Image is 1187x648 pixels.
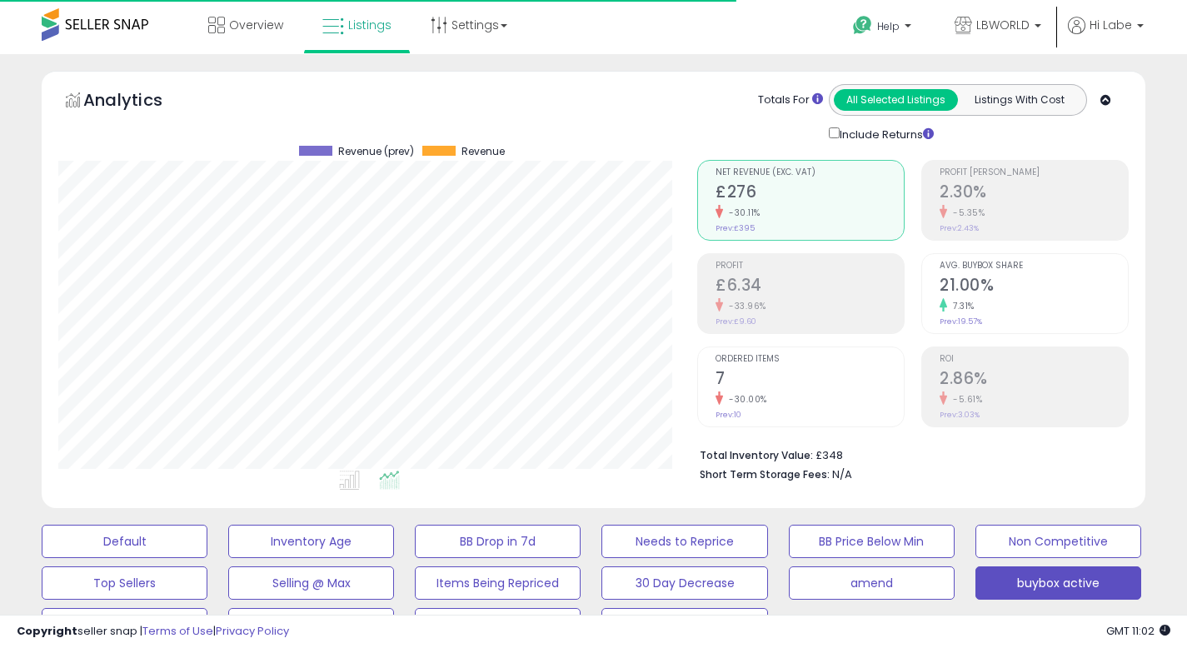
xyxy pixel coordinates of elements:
[940,182,1128,205] h2: 2.30%
[940,317,982,326] small: Prev: 19.57%
[957,89,1081,111] button: Listings With Cost
[348,17,392,33] span: Listings
[42,525,207,558] button: Default
[723,393,767,406] small: -30.00%
[940,410,980,420] small: Prev: 3.03%
[940,223,979,233] small: Prev: 2.43%
[758,92,823,108] div: Totals For
[415,608,581,641] button: Suppressed No Sales
[716,369,904,391] h2: 7
[601,608,767,641] button: win
[83,88,195,116] h5: Analytics
[601,525,767,558] button: Needs to Reprice
[216,623,289,639] a: Privacy Policy
[723,207,761,219] small: -30.11%
[716,182,904,205] h2: £276
[975,566,1141,600] button: buybox active
[716,355,904,364] span: Ordered Items
[716,168,904,177] span: Net Revenue (Exc. VAT)
[228,525,394,558] button: Inventory Age
[716,223,755,233] small: Prev: £395
[947,393,982,406] small: -5.61%
[716,410,741,420] small: Prev: 10
[17,624,289,640] div: seller snap | |
[940,276,1128,298] h2: 21.00%
[947,207,985,219] small: -5.35%
[700,444,1116,464] li: £348
[17,623,77,639] strong: Copyright
[975,525,1141,558] button: Non Competitive
[716,276,904,298] h2: £6.34
[1106,623,1170,639] span: 2025-08-15 11:02 GMT
[789,525,955,558] button: BB Price Below Min
[461,146,505,157] span: Revenue
[940,262,1128,271] span: Avg. Buybox Share
[415,566,581,600] button: Items Being Repriced
[229,17,283,33] span: Overview
[940,355,1128,364] span: ROI
[601,566,767,600] button: 30 Day Decrease
[940,168,1128,177] span: Profit [PERSON_NAME]
[700,448,813,462] b: Total Inventory Value:
[700,467,830,481] b: Short Term Storage Fees:
[1068,17,1144,54] a: Hi Labe
[415,525,581,558] button: BB Drop in 7d
[228,608,394,641] button: Competive No Sales
[840,2,928,54] a: Help
[947,300,975,312] small: 7.31%
[834,89,958,111] button: All Selected Listings
[716,262,904,271] span: Profit
[816,124,954,143] div: Include Returns
[940,369,1128,391] h2: 2.86%
[716,317,756,326] small: Prev: £9.60
[228,566,394,600] button: Selling @ Max
[877,19,900,33] span: Help
[142,623,213,639] a: Terms of Use
[789,566,955,600] button: amend
[723,300,766,312] small: -33.96%
[338,146,414,157] span: Revenue (prev)
[42,566,207,600] button: Top Sellers
[1090,17,1132,33] span: Hi Labe
[42,608,207,641] button: suppressed
[976,17,1030,33] span: LBWORLD
[852,15,873,36] i: Get Help
[832,466,852,482] span: N/A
